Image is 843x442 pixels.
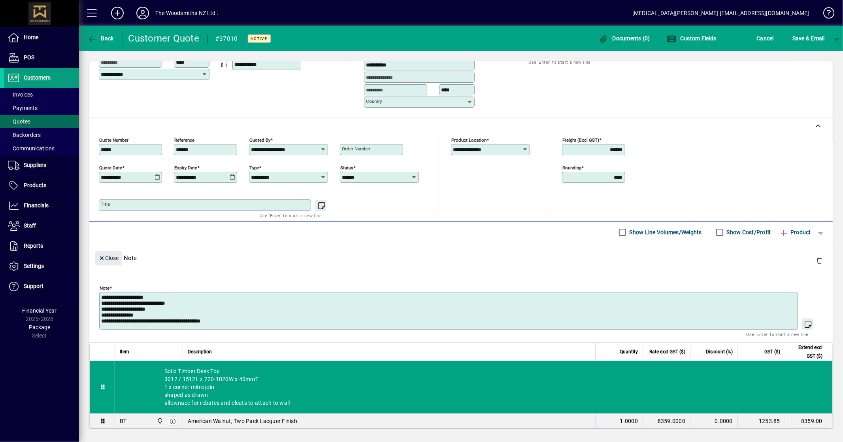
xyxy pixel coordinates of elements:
div: #37010 [215,32,238,45]
span: Products [24,182,46,188]
span: Discount (%) [706,347,733,356]
a: Home [4,28,79,47]
a: Knowledge Base [817,2,833,27]
mat-label: Type [249,165,259,170]
span: Reports [24,243,43,249]
span: Cancel [757,32,774,45]
span: Support [24,283,43,289]
td: 0.0000 [690,414,737,429]
button: Close [95,251,122,266]
a: Payments [4,101,79,115]
mat-label: Quoted by [249,137,270,142]
span: Staff [24,222,36,229]
a: Suppliers [4,156,79,175]
a: Backorders [4,128,79,142]
div: Solid Timber Desk Top 3012 / 1512L x 720-1020W x 40mmT 1 x corner mitre join shaped as drawn allo... [115,361,832,413]
button: Product [775,225,815,239]
span: S [792,35,796,42]
mat-label: Title [101,201,110,207]
a: Invoices [4,88,79,101]
button: Back [85,31,116,46]
span: Product [779,226,811,239]
div: 8359.0000 [648,417,685,425]
span: Settings [24,263,44,269]
mat-label: Expiry date [174,165,197,170]
mat-label: Freight (excl GST) [562,137,599,142]
label: Show Cost/Profit [725,228,771,236]
span: Communications [8,145,55,152]
span: 1.0000 [620,417,638,425]
span: Close [98,252,119,265]
span: Active [251,36,268,41]
a: Reports [4,236,79,256]
mat-label: Rounding [562,165,581,170]
div: [MEDICAL_DATA][PERSON_NAME] [EMAIL_ADDRESS][DOMAIN_NAME] [632,7,809,19]
span: Quantity [620,347,638,356]
button: Custom Fields [665,31,719,46]
button: Documents (0) [597,31,652,46]
span: Rate excl GST ($) [649,347,685,356]
span: Home [24,34,38,40]
button: Save & Email [788,31,829,46]
span: Custom Fields [667,35,717,42]
span: Customers [24,74,51,81]
a: Settings [4,256,79,276]
span: Package [29,324,50,330]
app-page-header-button: Close [93,254,124,261]
span: Quotes [8,118,30,125]
div: Customer Quote [128,32,200,45]
mat-label: Order number [342,146,370,152]
a: Financials [4,196,79,216]
span: Back [87,35,114,42]
span: Description [188,347,212,356]
span: Financials [24,202,49,209]
span: Invoices [8,91,33,98]
span: ave & Email [792,32,825,45]
label: Show Line Volumes/Weights [628,228,702,236]
app-page-header-button: Delete [810,257,829,264]
mat-label: Note [100,285,109,290]
span: Payments [8,105,38,111]
span: Suppliers [24,162,46,168]
mat-hint: Use 'Enter' to start a new line [529,57,591,66]
div: Note [89,243,833,272]
span: Extend excl GST ($) [790,343,822,360]
span: Documents (0) [599,35,650,42]
button: Add [105,6,130,20]
a: Staff [4,216,79,236]
mat-label: Quote number [99,137,128,142]
span: Backorders [8,132,41,138]
span: GST ($) [764,347,780,356]
td: 8359.00 [785,414,832,429]
span: The Woodsmiths [155,417,164,425]
td: 1253.85 [737,414,785,429]
span: POS [24,54,34,61]
mat-label: Country [366,99,382,104]
a: Products [4,176,79,195]
mat-hint: Use 'Enter' to start a new line [747,330,809,339]
a: Quotes [4,115,79,128]
a: Communications [4,142,79,155]
div: BT [120,417,127,425]
mat-label: Reference [174,137,194,142]
mat-label: Quote date [99,165,122,170]
button: Cancel [755,31,776,46]
a: POS [4,48,79,68]
a: Support [4,277,79,296]
mat-label: Status [340,165,353,170]
mat-label: Product location [451,137,487,142]
span: Item [120,347,129,356]
button: Delete [810,251,829,270]
mat-hint: Use 'Enter' to start a new line [260,211,322,220]
span: Financial Year [23,307,57,314]
div: The Woodsmiths NZ Ltd . [155,7,219,19]
app-page-header-button: Back [79,31,123,46]
span: American Walnut, Two Pack Lacquer Finish [188,417,297,425]
button: Profile [130,6,155,20]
